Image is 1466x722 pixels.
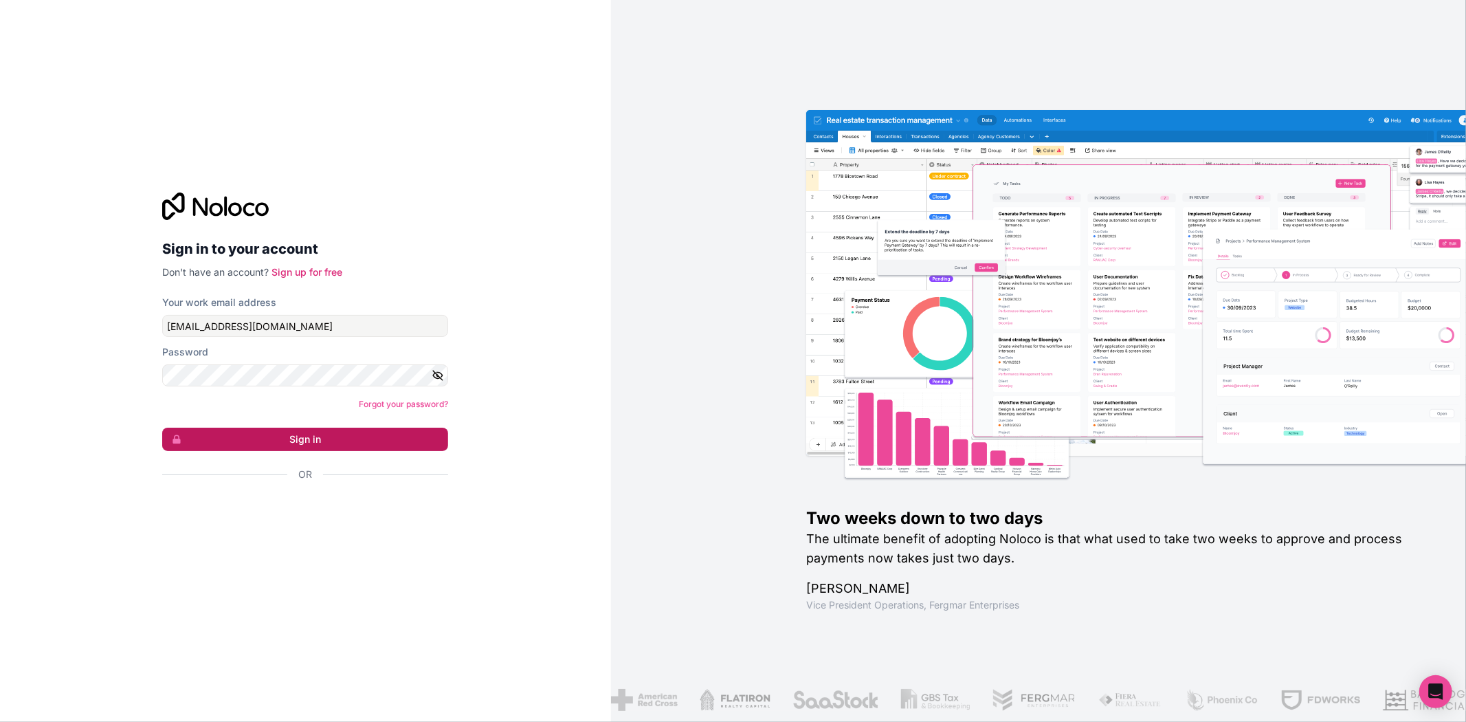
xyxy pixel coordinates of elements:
img: /assets/phoenix-BREaitsQ.png [1178,689,1252,711]
a: Forgot your password? [359,399,448,409]
a: Sign up for free [271,266,342,278]
img: /assets/flatiron-C8eUkumj.png [693,689,764,711]
span: Or [298,468,312,481]
img: /assets/fdworks-Bi04fVtw.png [1274,689,1355,711]
h1: Vice President Operations , Fergmar Enterprises [806,598,1422,612]
button: Sign in [162,428,448,451]
h2: Sign in to your account [162,237,448,261]
img: /assets/gbstax-C-GtDUiK.png [894,689,964,711]
img: /assets/fergmar-CudnrXN5.png [986,689,1070,711]
input: Email address [162,315,448,337]
img: /assets/fiera-fwj2N5v4.png [1091,689,1156,711]
label: Your work email address [162,296,276,309]
img: /assets/saastock-C6Zbiodz.png [786,689,873,711]
h1: Two weeks down to two days [806,507,1422,529]
iframe: Bouton "Se connecter avec Google" [155,496,444,527]
img: /assets/american-red-cross-BAupjrZR.png [604,689,671,711]
h2: The ultimate benefit of adopting Noloco is that what used to take two weeks to approve and proces... [806,529,1422,568]
label: Password [162,345,208,359]
input: Password [162,364,448,386]
h1: [PERSON_NAME] [806,579,1422,598]
img: /assets/baldridge-DxmPIwAm.png [1376,689,1465,711]
span: Don't have an account? [162,266,269,278]
div: Open Intercom Messenger [1419,675,1452,708]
